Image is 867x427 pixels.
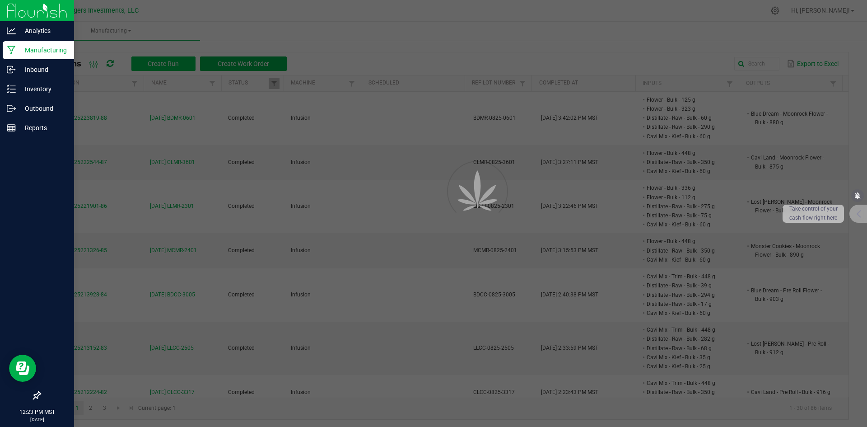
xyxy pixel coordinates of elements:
[7,123,16,132] inline-svg: Reports
[16,103,70,114] p: Outbound
[16,84,70,94] p: Inventory
[4,416,70,423] p: [DATE]
[16,64,70,75] p: Inbound
[7,65,16,74] inline-svg: Inbound
[16,25,70,36] p: Analytics
[7,84,16,94] inline-svg: Inventory
[7,46,16,55] inline-svg: Manufacturing
[4,408,70,416] p: 12:23 PM MST
[16,122,70,133] p: Reports
[16,45,70,56] p: Manufacturing
[7,104,16,113] inline-svg: Outbound
[7,26,16,35] inline-svg: Analytics
[9,355,36,382] iframe: Resource center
